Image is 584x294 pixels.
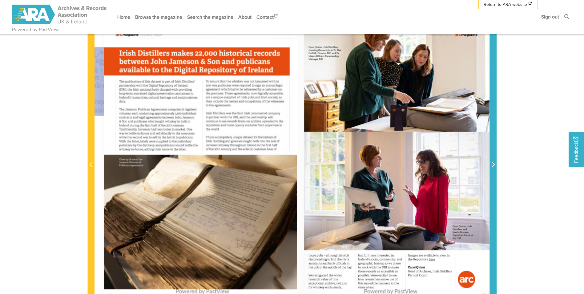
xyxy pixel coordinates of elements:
a: Would you like to provide feedback? [569,132,584,167]
a: Contact [254,9,281,25]
a: Powered by PastView [12,26,59,33]
span: Feedback [572,137,580,163]
a: Home [115,9,133,25]
span: Return to ARA website [484,1,527,8]
a: Browse the magazine [133,9,185,25]
a: About [236,9,254,25]
a: Search the magazine [185,9,236,25]
img: ARA - ARC Magazine | Powered by PastView [12,5,107,24]
a: Sign out [539,9,562,25]
a: ARA - ARC Magazine | Powered by PastView logo [12,1,107,28]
